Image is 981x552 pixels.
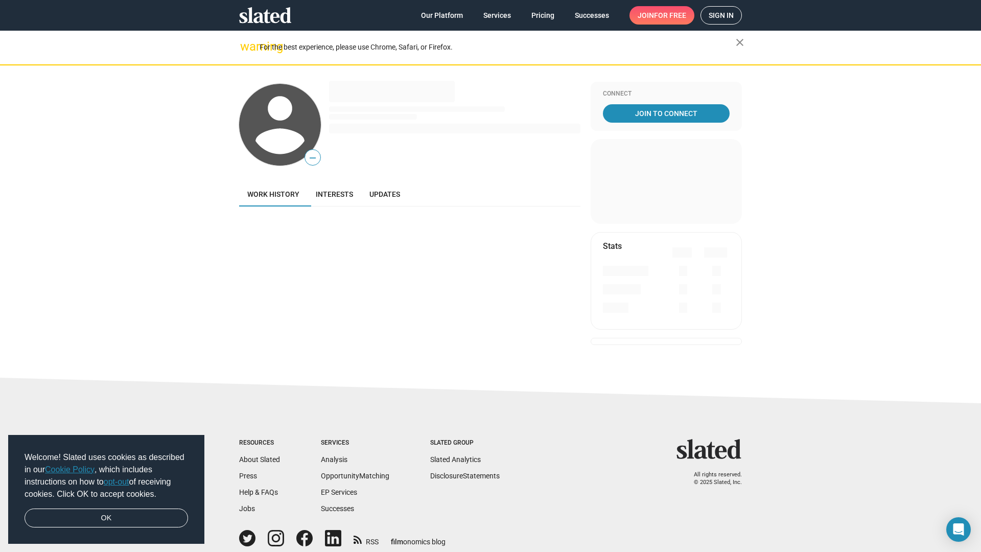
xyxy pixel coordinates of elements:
[413,6,471,25] a: Our Platform
[239,488,278,496] a: Help & FAQs
[247,190,299,198] span: Work history
[321,455,347,464] a: Analysis
[369,190,400,198] span: Updates
[430,439,500,447] div: Slated Group
[8,435,204,544] div: cookieconsent
[321,439,389,447] div: Services
[316,190,353,198] span: Interests
[305,151,320,165] span: —
[603,241,622,251] mat-card-title: Stats
[523,6,563,25] a: Pricing
[709,7,734,24] span: Sign in
[475,6,519,25] a: Services
[638,6,686,25] span: Join
[654,6,686,25] span: for free
[531,6,554,25] span: Pricing
[575,6,609,25] span: Successes
[430,455,481,464] a: Slated Analytics
[240,40,252,53] mat-icon: warning
[605,104,728,123] span: Join To Connect
[308,182,361,206] a: Interests
[321,488,357,496] a: EP Services
[104,477,129,486] a: opt-out
[421,6,463,25] span: Our Platform
[321,504,354,513] a: Successes
[239,439,280,447] div: Resources
[239,182,308,206] a: Work history
[391,529,446,547] a: filmonomics blog
[361,182,408,206] a: Updates
[25,451,188,500] span: Welcome! Slated uses cookies as described in our , which includes instructions on how to of recei...
[629,6,694,25] a: Joinfor free
[45,465,95,474] a: Cookie Policy
[683,471,742,486] p: All rights reserved. © 2025 Slated, Inc.
[430,472,500,480] a: DisclosureStatements
[603,104,730,123] a: Join To Connect
[25,509,188,528] a: dismiss cookie message
[354,531,379,547] a: RSS
[391,538,403,546] span: film
[946,517,971,542] div: Open Intercom Messenger
[567,6,617,25] a: Successes
[483,6,511,25] span: Services
[603,90,730,98] div: Connect
[239,472,257,480] a: Press
[321,472,389,480] a: OpportunityMatching
[700,6,742,25] a: Sign in
[734,36,746,49] mat-icon: close
[239,504,255,513] a: Jobs
[239,455,280,464] a: About Slated
[260,40,736,54] div: For the best experience, please use Chrome, Safari, or Firefox.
